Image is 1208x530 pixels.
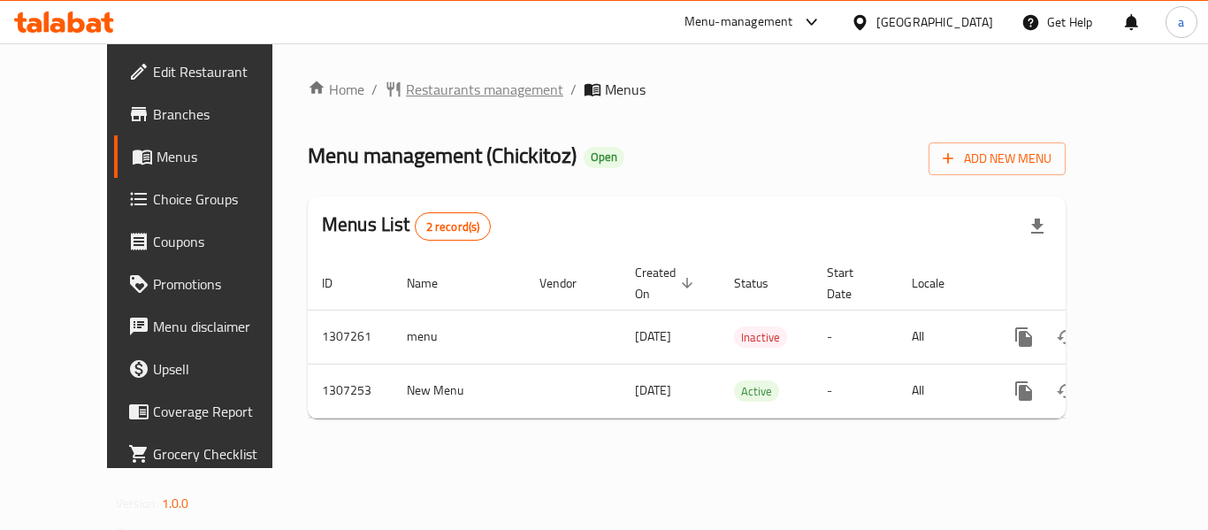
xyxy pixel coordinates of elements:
div: Open [584,147,624,168]
li: / [570,79,577,100]
div: Total records count [415,212,492,241]
nav: breadcrumb [308,79,1066,100]
a: Restaurants management [385,79,563,100]
button: more [1003,316,1045,358]
span: Vendor [539,273,600,294]
span: Coupons [153,231,294,252]
span: ID [322,273,356,294]
td: - [813,364,898,418]
span: 2 record(s) [416,219,491,235]
td: New Menu [393,364,525,418]
span: [DATE] [635,379,671,402]
span: Start Date [827,262,876,304]
span: Grocery Checklist [153,443,294,465]
span: Locale [912,273,967,294]
span: Open [584,150,624,165]
span: Menus [157,146,294,167]
span: Created On [635,262,699,304]
span: Inactive [734,327,787,348]
td: 1307253 [308,364,393,418]
span: Name [407,273,461,294]
span: Version: [116,492,159,515]
span: Branches [153,104,294,125]
span: Menu management ( Chickitoz ) [308,135,577,175]
span: Active [734,381,779,402]
span: 1.0.0 [162,492,189,515]
div: Inactive [734,326,787,348]
a: Menus [114,135,309,178]
td: All [898,310,989,364]
span: Menu disclaimer [153,316,294,337]
button: more [1003,370,1045,412]
th: Actions [989,257,1187,311]
a: Coupons [114,220,309,263]
span: Status [734,273,791,294]
div: Export file [1016,205,1059,248]
div: [GEOGRAPHIC_DATA] [876,12,993,32]
div: Active [734,380,779,402]
span: Upsell [153,358,294,380]
td: - [813,310,898,364]
span: Add New Menu [943,148,1051,170]
span: Restaurants management [406,79,563,100]
a: Edit Restaurant [114,50,309,93]
span: Menus [605,79,646,100]
span: [DATE] [635,325,671,348]
a: Upsell [114,348,309,390]
button: Change Status [1045,370,1088,412]
span: a [1178,12,1184,32]
button: Change Status [1045,316,1088,358]
a: Home [308,79,364,100]
a: Choice Groups [114,178,309,220]
a: Coverage Report [114,390,309,433]
li: / [371,79,378,100]
a: Menu disclaimer [114,305,309,348]
a: Promotions [114,263,309,305]
span: Choice Groups [153,188,294,210]
span: Edit Restaurant [153,61,294,82]
a: Grocery Checklist [114,433,309,475]
span: Promotions [153,273,294,295]
span: Coverage Report [153,401,294,422]
td: menu [393,310,525,364]
div: Menu-management [684,12,793,33]
h2: Menus List [322,211,491,241]
button: Add New Menu [929,142,1066,175]
td: All [898,364,989,418]
td: 1307261 [308,310,393,364]
a: Branches [114,93,309,135]
table: enhanced table [308,257,1187,419]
